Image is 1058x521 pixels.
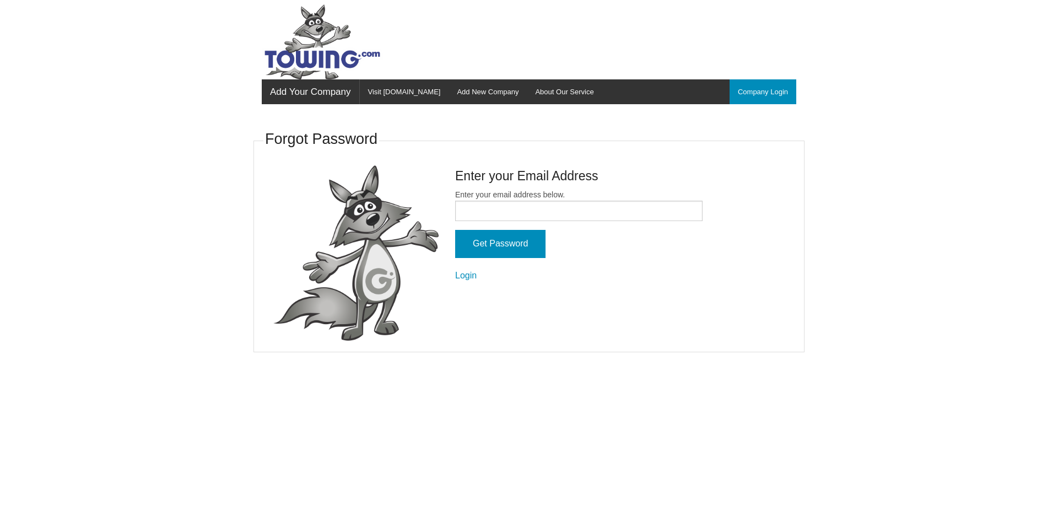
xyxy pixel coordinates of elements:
a: Add New Company [449,79,527,104]
h3: Forgot Password [265,129,377,150]
a: About Our Service [527,79,602,104]
img: Towing.com Logo [262,4,383,79]
a: Visit [DOMAIN_NAME] [360,79,449,104]
input: Enter your email address below. [455,201,703,221]
input: Get Password [455,230,546,258]
label: Enter your email address below. [455,189,703,221]
h4: Enter your Email Address [455,167,703,185]
a: Add Your Company [262,79,359,104]
a: Company Login [730,79,796,104]
a: Login [455,271,477,280]
img: fox-Presenting.png [273,165,439,341]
